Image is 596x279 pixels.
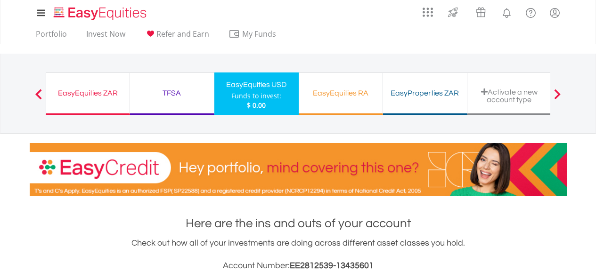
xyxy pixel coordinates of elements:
a: Portfolio [32,29,71,44]
div: TFSA [136,87,208,100]
span: $ 0.00 [247,101,266,110]
div: Check out how all of your investments are doing across different asset classes you hold. [30,237,567,272]
div: Funds to invest: [231,91,281,101]
a: Invest Now [82,29,129,44]
span: Refer and Earn [156,29,209,39]
a: Home page [50,2,150,21]
a: Vouchers [467,2,495,20]
div: EasyEquities ZAR [52,87,124,100]
img: vouchers-v2.svg [473,5,489,20]
a: Refer and Earn [141,29,213,44]
h1: Here are the ins and outs of your account [30,215,567,232]
span: My Funds [229,28,290,40]
span: EE2812539-13435601 [290,261,374,270]
div: EasyEquities RA [304,87,377,100]
div: EasyProperties ZAR [389,87,461,100]
a: Notifications [495,2,519,21]
div: EasyEquities USD [220,78,293,91]
a: My Profile [543,2,567,23]
a: AppsGrid [416,2,439,17]
img: grid-menu-icon.svg [423,7,433,17]
div: Activate a new account type [473,88,546,104]
img: EasyEquities_Logo.png [52,6,150,21]
h3: Account Number: [30,259,567,272]
img: thrive-v2.svg [445,5,461,20]
img: EasyCredit Promotion Banner [30,143,567,196]
a: FAQ's and Support [519,2,543,21]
